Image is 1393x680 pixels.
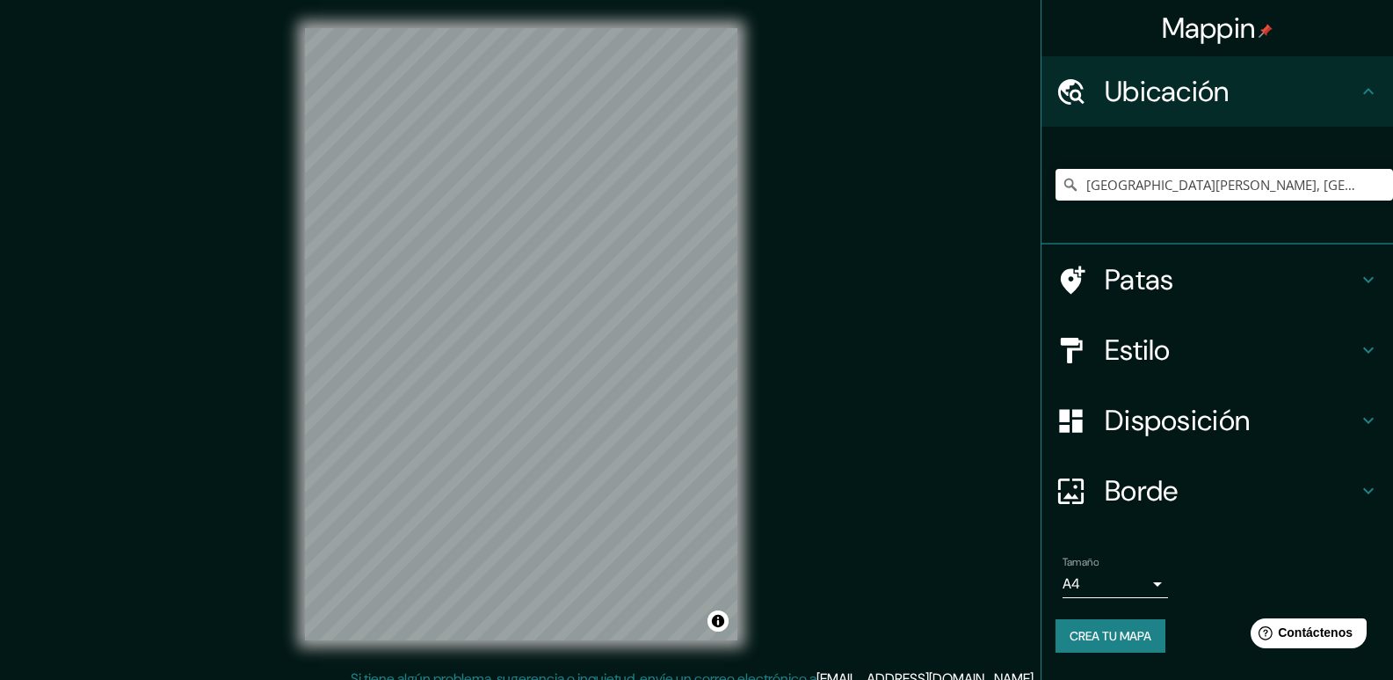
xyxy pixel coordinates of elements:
iframe: Lanzador de widgets de ayuda [1237,611,1374,661]
font: Disposición [1105,402,1250,439]
div: A4 [1063,570,1168,598]
div: Ubicación [1041,56,1393,127]
font: A4 [1063,574,1080,593]
button: Activar o desactivar atribución [707,611,729,632]
font: Tamaño [1063,555,1099,569]
div: Estilo [1041,315,1393,385]
font: Crea tu mapa [1070,628,1151,644]
img: pin-icon.png [1259,24,1273,38]
font: Mappin [1162,10,1256,47]
font: Borde [1105,472,1179,509]
font: Estilo [1105,332,1171,369]
div: Patas [1041,245,1393,315]
canvas: Mapa [305,28,737,640]
font: Ubicación [1105,73,1230,110]
font: Patas [1105,261,1174,298]
input: Elige tu ciudad o zona [1056,169,1393,201]
div: Borde [1041,456,1393,526]
div: Disposición [1041,385,1393,456]
button: Crea tu mapa [1056,619,1165,653]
